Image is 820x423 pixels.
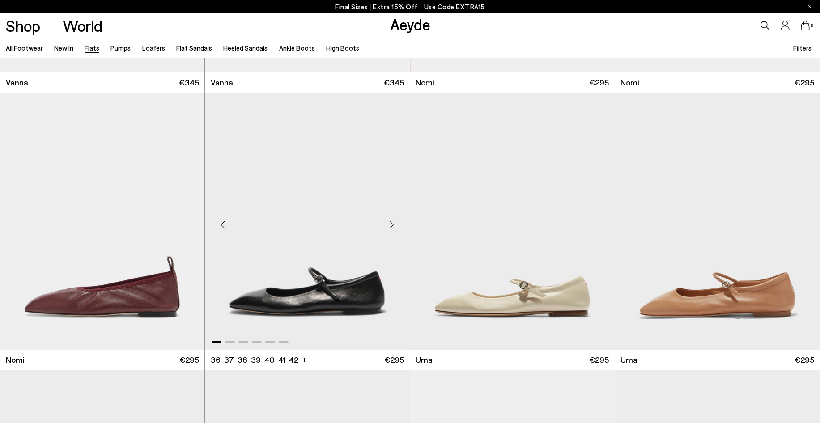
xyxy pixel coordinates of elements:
[589,354,609,365] span: €295
[211,354,221,365] li: 36
[326,44,359,52] a: High Boots
[179,354,199,365] span: €295
[384,354,404,365] span: €295
[142,44,165,52] a: Loafers
[810,23,814,28] span: 0
[390,15,430,34] a: Aeyde
[801,21,810,30] a: 0
[410,350,615,370] a: Uma €295
[63,18,102,34] a: World
[409,93,614,350] div: 2 / 6
[795,354,814,365] span: €295
[224,354,234,365] li: 37
[615,72,820,93] a: Nomi €295
[410,93,615,350] img: Uma Mary-Jane Flats
[205,93,409,350] img: Uma Mary-Jane Flats
[289,354,298,365] li: 42
[620,354,637,365] span: Uma
[589,77,609,88] span: €295
[378,211,405,238] div: Next slide
[384,77,404,88] span: €345
[409,93,614,350] img: Uma Mary-Jane Flats
[211,354,296,365] ul: variant
[223,44,268,52] a: Heeled Sandals
[176,44,212,52] a: Flat Sandals
[179,77,199,88] span: €345
[278,354,285,365] li: 41
[6,18,40,34] a: Shop
[6,44,43,52] a: All Footwear
[6,354,25,365] span: Nomi
[205,93,409,350] a: 6 / 6 1 / 6 2 / 6 3 / 6 4 / 6 5 / 6 6 / 6 1 / 6 Next slide Previous slide
[85,44,99,52] a: Flats
[54,44,73,52] a: New In
[6,77,28,88] span: Vanna
[211,77,233,88] span: Vanna
[279,44,315,52] a: Ankle Boots
[795,77,814,88] span: €295
[793,44,812,52] span: Filters
[205,72,409,93] a: Vanna €345
[410,72,615,93] a: Nomi €295
[335,1,485,13] p: Final Sizes | Extra 15% Off
[615,350,820,370] a: Uma €295
[615,93,820,350] img: Uma Mary-Jane Flats
[416,354,433,365] span: Uma
[424,3,485,11] span: Navigate to /collections/ss25-final-sizes
[264,354,275,365] li: 40
[416,77,434,88] span: Nomi
[238,354,247,365] li: 38
[110,44,131,52] a: Pumps
[251,354,261,365] li: 39
[302,353,307,365] li: +
[205,350,409,370] a: 36 37 38 39 40 41 42 + €295
[620,77,639,88] span: Nomi
[205,93,409,350] div: 1 / 6
[209,211,236,238] div: Previous slide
